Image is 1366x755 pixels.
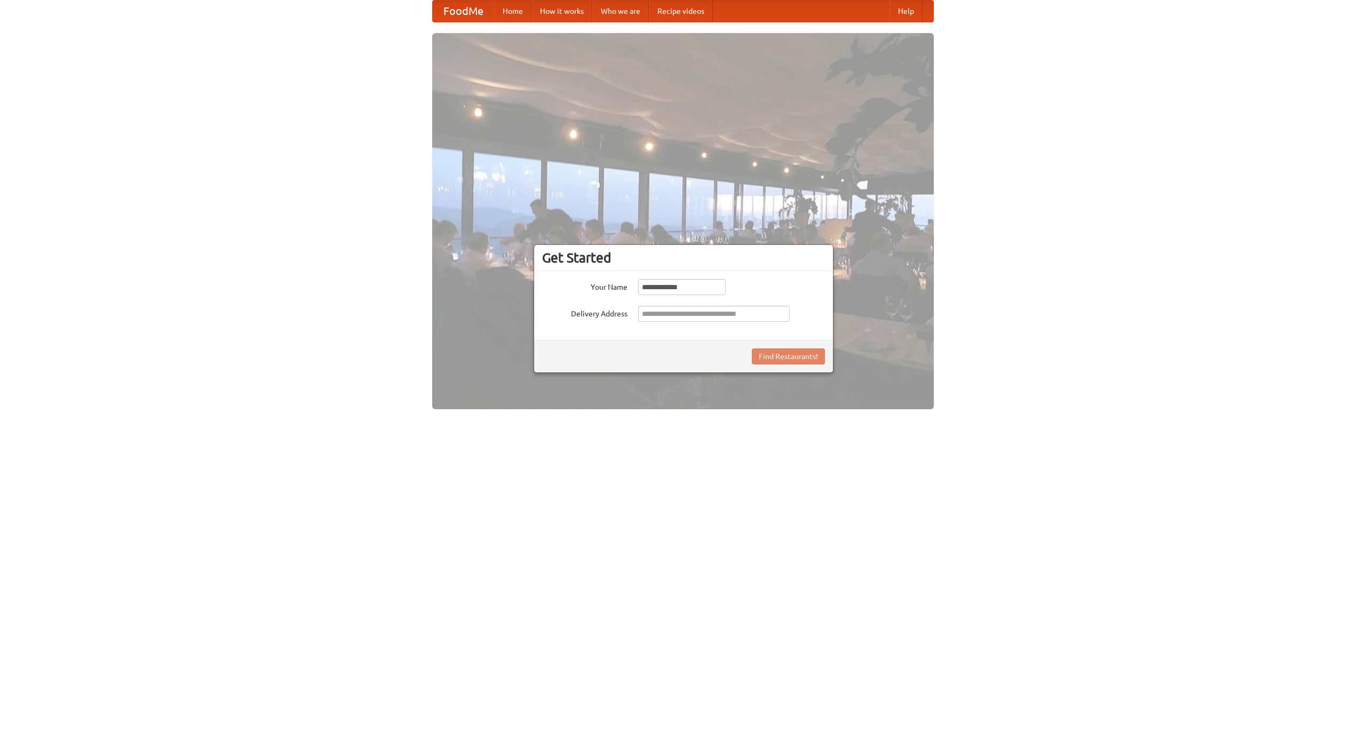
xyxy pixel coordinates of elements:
a: FoodMe [433,1,494,22]
label: Delivery Address [542,306,628,319]
a: Who we are [592,1,649,22]
label: Your Name [542,279,628,292]
a: Home [494,1,531,22]
a: Help [890,1,923,22]
a: How it works [531,1,592,22]
button: Find Restaurants! [752,348,825,364]
a: Recipe videos [649,1,713,22]
h3: Get Started [542,250,825,266]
